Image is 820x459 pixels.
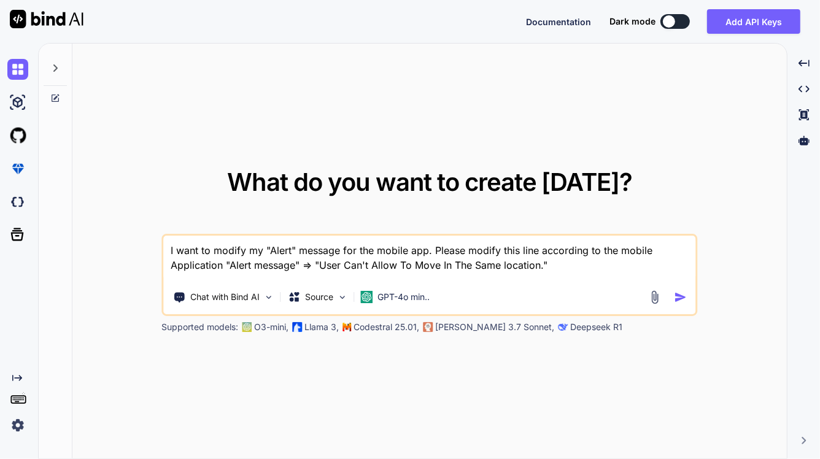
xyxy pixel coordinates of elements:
[559,322,568,332] img: claude
[7,92,28,113] img: ai-studio
[162,321,239,333] p: Supported models:
[227,167,633,197] span: What do you want to create [DATE]?
[7,59,28,80] img: chat
[361,291,373,303] img: GPT-4o mini
[648,290,662,304] img: attachment
[675,291,687,304] img: icon
[609,15,656,28] span: Dark mode
[293,322,303,332] img: Llama2
[191,291,260,303] p: Chat with Bind AI
[255,321,289,333] p: O3-mini,
[707,9,800,34] button: Add API Keys
[343,323,352,331] img: Mistral-AI
[10,10,83,28] img: Bind AI
[164,236,696,281] textarea: I want to modify my "Alert" message for the mobile app. Please modify this line according to the ...
[7,191,28,212] img: darkCloudIdeIcon
[436,321,555,333] p: [PERSON_NAME] 3.7 Sonnet,
[571,321,623,333] p: Deepseek R1
[242,322,252,332] img: GPT-4
[354,321,420,333] p: Codestral 25.01,
[424,322,433,332] img: claude
[306,291,334,303] p: Source
[378,291,430,303] p: GPT-4o min..
[7,125,28,146] img: githubLight
[7,158,28,179] img: premium
[305,321,339,333] p: Llama 3,
[7,415,28,436] img: settings
[526,15,591,28] button: Documentation
[338,292,348,303] img: Pick Models
[526,17,591,27] span: Documentation
[264,292,274,303] img: Pick Tools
